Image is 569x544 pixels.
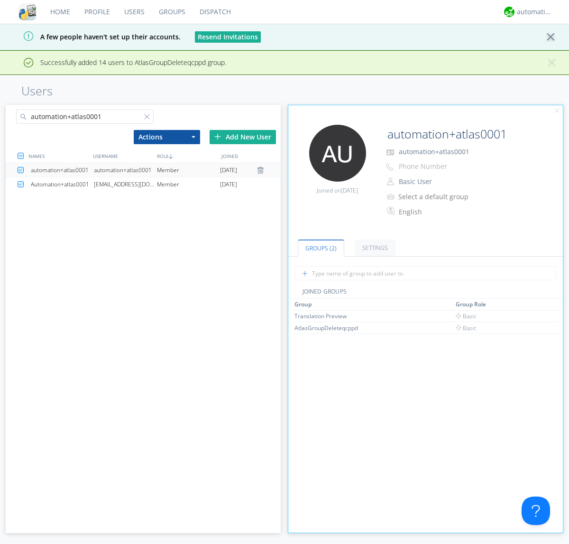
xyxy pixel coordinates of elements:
th: Toggle SortBy [454,299,512,310]
div: [EMAIL_ADDRESS][DOMAIN_NAME] [94,177,157,192]
div: automation+atlas0001 [94,163,157,177]
a: Automation+atlas0001[EMAIL_ADDRESS][DOMAIN_NAME]Member[DATE] [6,177,281,192]
span: Joined on [317,186,358,194]
input: Search users [16,110,154,124]
img: plus.svg [214,133,221,140]
img: 373638.png [309,125,366,182]
button: Actions [134,130,200,144]
img: person-outline.svg [387,178,394,185]
span: [DATE] [220,177,237,192]
div: Member [157,163,220,177]
img: phone-outline.svg [386,163,394,171]
span: Successfully added 14 users to AtlasGroupDeleteqcppd group. [7,58,226,67]
span: Basic [456,312,477,320]
div: Member [157,177,220,192]
span: automation+atlas0001 [399,147,469,156]
a: Groups (2) [298,240,344,257]
div: Select a default group [398,192,477,202]
span: [DATE] [220,163,237,177]
input: Name [384,125,537,144]
div: Add New User [210,130,276,144]
div: USERNAME [91,149,155,163]
img: cancel.svg [554,108,560,114]
img: In groups with Translation enabled, this user's messages will be automatically translated to and ... [387,205,396,217]
div: automation+atlas [517,7,552,17]
div: ROLE [155,149,219,163]
span: [DATE] [341,186,358,194]
button: Resend Invitations [195,31,261,43]
div: NAMES [26,149,90,163]
div: JOINED [219,149,283,163]
th: Toggle SortBy [293,299,455,310]
div: AtlasGroupDeleteqcppd [294,324,366,332]
a: automation+atlas0001automation+atlas0001Member[DATE] [6,163,281,177]
th: Toggle SortBy [512,299,535,310]
div: Automation+atlas0001 [31,177,94,192]
div: English [399,207,478,217]
img: icon-alert-users-thin-outline.svg [387,190,396,203]
img: cddb5a64eb264b2086981ab96f4c1ba7 [19,3,36,20]
img: d2d01cd9b4174d08988066c6d424eccd [504,7,514,17]
div: automation+atlas0001 [31,163,94,177]
span: A few people haven't set up their accounts. [7,32,181,41]
div: Translation Preview [294,312,366,320]
div: JOINED GROUPS [288,287,563,299]
span: Basic [456,324,477,332]
a: Settings [355,240,395,256]
iframe: Toggle Customer Support [522,497,550,525]
button: Basic User [395,175,490,188]
input: Type name of group to add user to [295,266,556,280]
